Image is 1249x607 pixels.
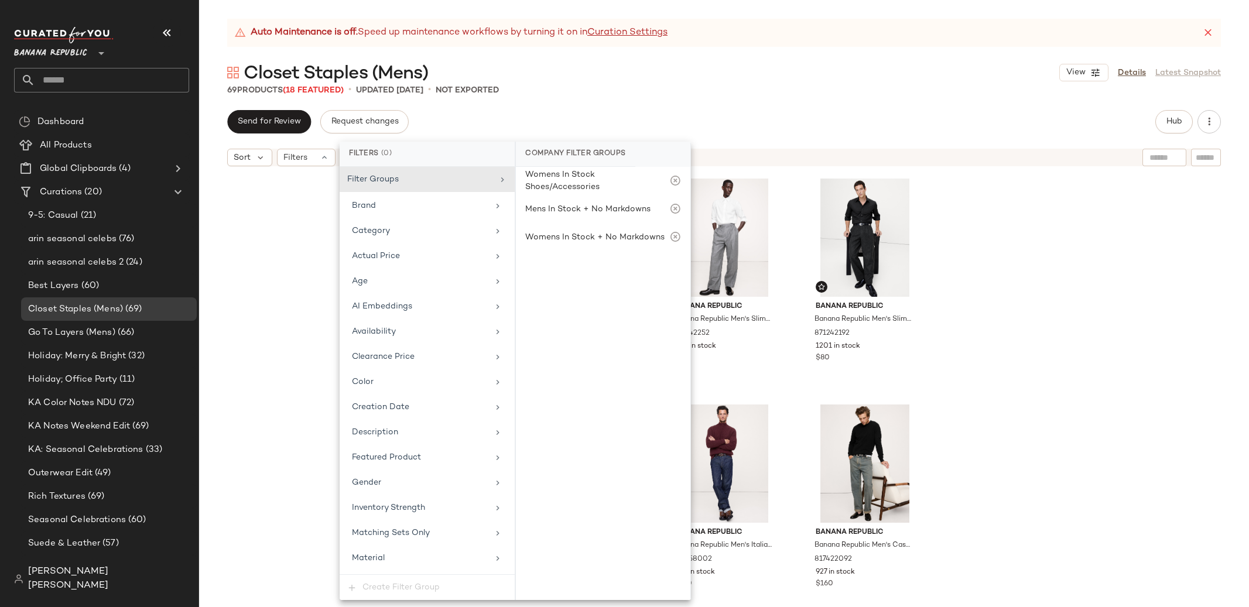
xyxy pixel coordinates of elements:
button: View [1059,64,1108,81]
span: All Products [40,139,92,152]
span: Banana Republic [816,527,915,538]
span: 927 in stock [816,567,855,578]
a: Details [1118,67,1146,79]
img: svg%3e [227,67,239,78]
span: Banana Republic Men's Italian Merino-Blend Mock-Neck Sweater Burgundy Red Tall Size M [673,540,772,551]
span: Category [352,227,390,235]
span: Banana Republic Men's Slim-Fit Wrinkle-Resistant Dress Shirt Black Size M [815,314,913,325]
div: Filters [340,142,515,167]
img: svg%3e [19,116,30,128]
span: Featured Product [352,453,421,462]
span: View [1066,68,1086,77]
span: (76) [117,232,135,246]
button: Send for Review [227,110,311,133]
span: KA Color Notes NDU [28,396,117,410]
span: Rich Textures [28,490,85,503]
span: Brand [352,201,376,210]
span: (66) [115,326,135,339]
span: Gender [352,478,381,487]
span: (20) [82,186,102,199]
span: Closet Staples (Mens) [244,62,428,85]
span: (72) [117,396,135,410]
span: Banana Republic [675,527,774,538]
span: Material [352,554,385,563]
span: Holiday: Merry & Bright [28,349,126,363]
span: Filter Groups [347,175,399,184]
span: Description [352,428,398,437]
span: (54) [111,560,131,574]
span: Suede & Leather [28,537,100,550]
span: (4) [117,162,130,176]
span: arin seasonal celebs [28,232,117,246]
img: cfy_white_logo.C9jOOHJF.svg [14,27,114,43]
span: Matching Sets Only [352,529,430,537]
span: Dashboard [37,115,84,129]
span: Color [352,378,374,386]
span: 1201 in stock [816,341,860,352]
strong: Auto Maintenance is off. [251,26,358,40]
span: 9-5: Casual [28,209,78,222]
span: 871242192 [815,328,850,339]
p: updated [DATE] [356,84,423,97]
span: (24) [124,256,142,269]
span: (32) [126,349,145,363]
span: (69) [85,490,105,503]
div: Speed up maintenance workflows by turning it on in [234,26,668,40]
span: Curations [40,186,82,199]
span: [PERSON_NAME] [PERSON_NAME] [28,565,189,593]
button: Hub [1155,110,1193,133]
span: Inventory Strength [352,503,425,512]
span: (49) [93,467,111,480]
span: arin seasonal celebs 2 [28,256,124,269]
span: Clearance Price [352,352,415,361]
span: $160 [816,579,833,589]
p: Not Exported [436,84,499,97]
span: (60) [126,513,146,527]
img: cn59848024.jpg [806,404,924,523]
span: Holiday; Office Party [28,373,117,386]
span: Filters [283,152,307,164]
span: KA Notes Weekend Edit [28,420,130,433]
div: Company Filter Groups [516,142,635,167]
a: Curation Settings [587,26,668,40]
span: Go To Layers (Mens) [28,326,115,339]
span: Outerwear Edit [28,467,93,480]
span: 494 in stock [675,341,716,352]
span: Weddings + Events [28,560,111,574]
span: (21) [78,209,97,222]
span: • [428,83,431,97]
span: KA: Seasonal Celebrations [28,443,143,457]
span: Best Layers [28,279,79,293]
img: cn60586939.jpg [806,179,924,297]
span: Request changes [330,117,398,126]
span: • [348,83,351,97]
span: Creation Date [352,403,409,411]
span: Send for Review [237,117,301,126]
span: Banana Republic [816,301,915,312]
span: Closet Staples (Mens) [28,303,123,316]
span: Hub [1166,117,1182,126]
img: svg%3e [818,283,825,290]
span: (60) [79,279,100,293]
span: Banana Republic Men's Cashmere Crew-Neck Sweater Black Size XS [815,540,913,551]
span: (69) [123,303,142,316]
img: svg%3e [14,574,23,584]
span: Actual Price [352,252,400,260]
span: 796158002 [673,554,712,565]
span: Banana Republic [675,301,774,312]
span: Availability [352,327,396,336]
span: 871242252 [673,328,710,339]
button: Request changes [320,110,408,133]
span: AI Embeddings [352,302,412,311]
span: 817422092 [815,554,852,565]
div: Products [227,84,344,97]
span: 239 in stock [675,567,715,578]
span: Seasonal Celebrations [28,513,126,527]
span: (69) [130,420,149,433]
div: Womens In Stock Shoes/Accessories [525,169,669,193]
span: Sort [234,152,251,164]
span: 69 [227,86,237,95]
span: $80 [816,353,830,363]
span: Banana Republic Men's Slim-Fit Wrinkle-Resistant Dress Shirt White Texture Size M [673,314,772,325]
span: Global Clipboards [40,162,117,176]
